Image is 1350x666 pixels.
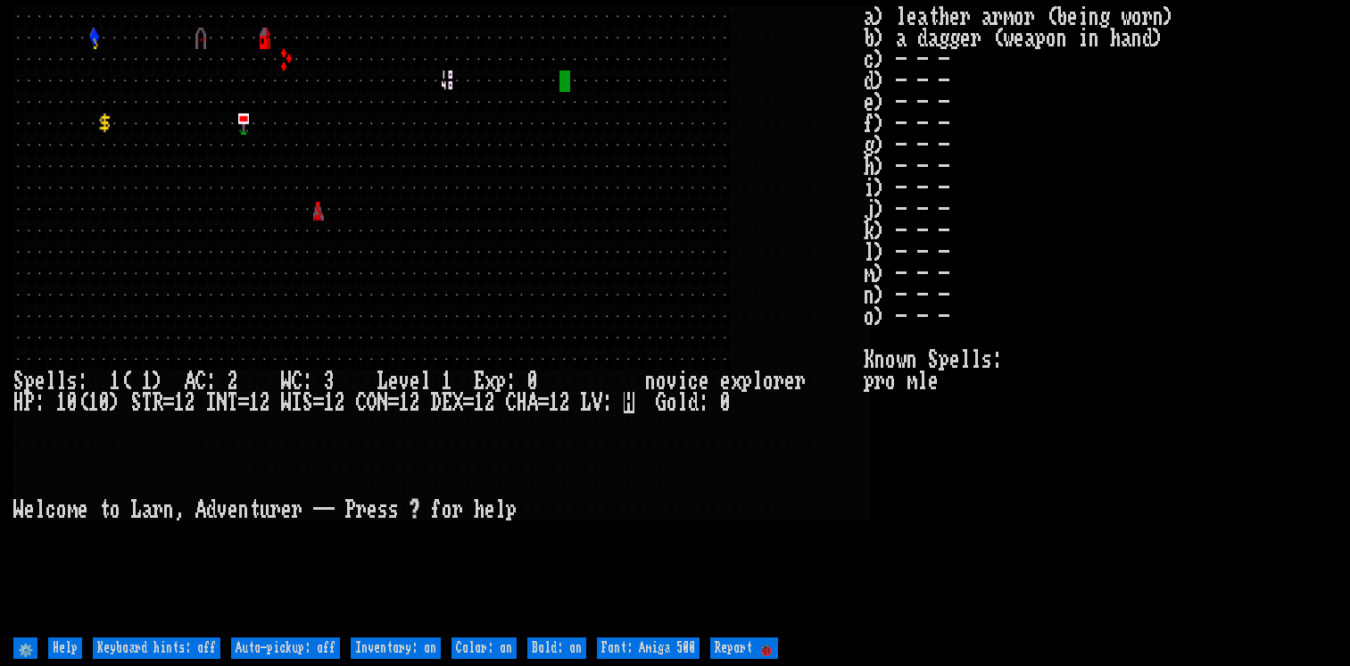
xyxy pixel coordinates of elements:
[495,499,506,520] div: l
[324,370,335,392] div: 3
[602,392,613,413] div: :
[163,392,174,413] div: =
[13,392,24,413] div: H
[485,370,495,392] div: x
[260,499,270,520] div: u
[864,6,1337,632] stats: a) leather armor (being worn) b) a dagger (weapon in hand) c) - - - d) - - - e) - - - f) - - - g)...
[249,392,260,413] div: 1
[153,392,163,413] div: R
[485,499,495,520] div: e
[270,499,281,520] div: r
[99,392,110,413] div: 0
[559,392,570,413] div: 2
[260,392,270,413] div: 2
[367,392,377,413] div: O
[388,392,399,413] div: =
[420,370,431,392] div: l
[281,370,292,392] div: W
[302,392,313,413] div: S
[24,499,35,520] div: e
[99,499,110,520] div: t
[217,392,228,413] div: N
[442,392,452,413] div: E
[110,392,120,413] div: )
[238,392,249,413] div: =
[24,370,35,392] div: p
[388,499,399,520] div: s
[120,370,131,392] div: (
[292,499,302,520] div: r
[195,499,206,520] div: A
[78,370,88,392] div: :
[174,499,185,520] div: ,
[474,392,485,413] div: 1
[228,499,238,520] div: e
[110,499,120,520] div: o
[795,370,806,392] div: r
[228,392,238,413] div: T
[356,392,367,413] div: C
[131,392,142,413] div: S
[48,637,82,659] input: Help
[399,370,410,392] div: v
[185,392,195,413] div: 2
[731,370,741,392] div: x
[174,392,185,413] div: 1
[452,499,463,520] div: r
[442,370,452,392] div: 1
[763,370,774,392] div: o
[527,392,538,413] div: A
[142,370,153,392] div: 1
[110,370,120,392] div: 1
[506,392,517,413] div: C
[46,499,56,520] div: c
[506,499,517,520] div: p
[238,499,249,520] div: n
[688,392,699,413] div: d
[131,499,142,520] div: L
[431,499,442,520] div: f
[249,499,260,520] div: t
[597,637,700,659] input: Font: Amiga 500
[351,637,441,659] input: Inventory: on
[142,499,153,520] div: a
[206,370,217,392] div: :
[13,370,24,392] div: S
[153,499,163,520] div: r
[624,392,634,413] mark: H
[410,370,420,392] div: e
[720,370,731,392] div: e
[324,499,335,520] div: -
[35,392,46,413] div: :
[24,392,35,413] div: P
[752,370,763,392] div: l
[206,392,217,413] div: I
[410,499,420,520] div: ?
[410,392,420,413] div: 2
[517,392,527,413] div: H
[292,370,302,392] div: C
[474,499,485,520] div: h
[699,392,709,413] div: :
[592,392,602,413] div: V
[452,392,463,413] div: X
[153,370,163,392] div: )
[581,392,592,413] div: L
[463,392,474,413] div: =
[281,499,292,520] div: e
[667,370,677,392] div: v
[474,370,485,392] div: E
[677,392,688,413] div: l
[78,392,88,413] div: (
[699,370,709,392] div: e
[56,499,67,520] div: o
[56,392,67,413] div: 1
[163,499,174,520] div: n
[388,370,399,392] div: e
[656,392,667,413] div: G
[451,637,517,659] input: Color: on
[345,499,356,520] div: P
[741,370,752,392] div: p
[231,637,340,659] input: Auto-pickup: off
[35,499,46,520] div: l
